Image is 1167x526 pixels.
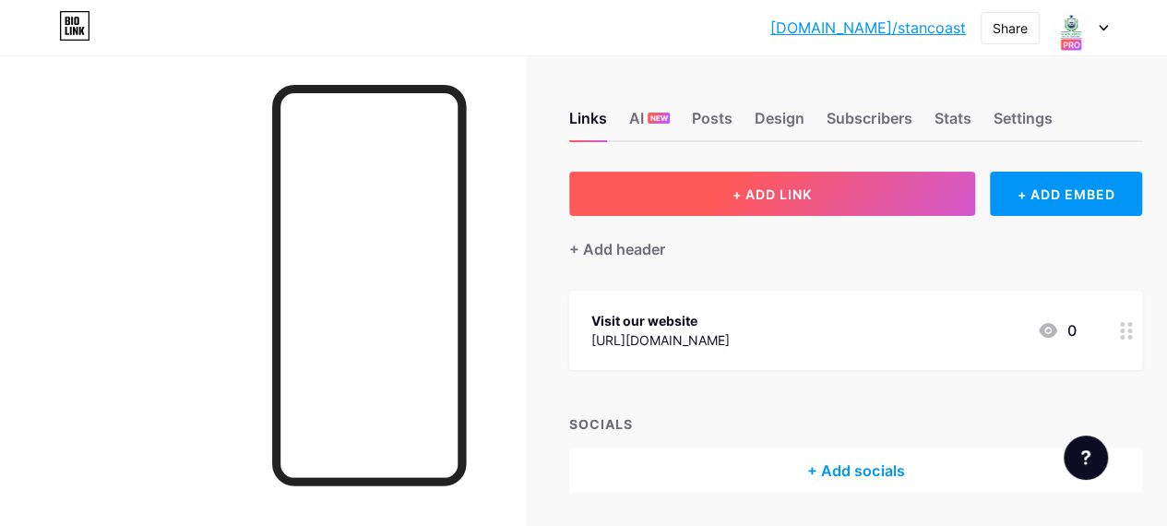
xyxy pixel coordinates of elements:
[591,330,730,350] div: [URL][DOMAIN_NAME]
[770,17,966,39] a: [DOMAIN_NAME]/stancoast
[1037,319,1076,341] div: 0
[591,311,730,330] div: Visit our website
[934,107,971,140] div: Stats
[650,113,668,124] span: NEW
[692,107,732,140] div: Posts
[1054,10,1089,45] img: stancoast
[993,18,1028,38] div: Share
[732,186,812,202] span: + ADD LINK
[569,414,1142,434] div: SOCIALS
[569,238,665,260] div: + Add header
[990,172,1142,216] div: + ADD EMBED
[993,107,1052,140] div: Settings
[569,107,607,140] div: Links
[569,448,1142,493] div: + Add socials
[569,172,975,216] button: + ADD LINK
[827,107,911,140] div: Subscribers
[629,107,670,140] div: AI
[755,107,804,140] div: Design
